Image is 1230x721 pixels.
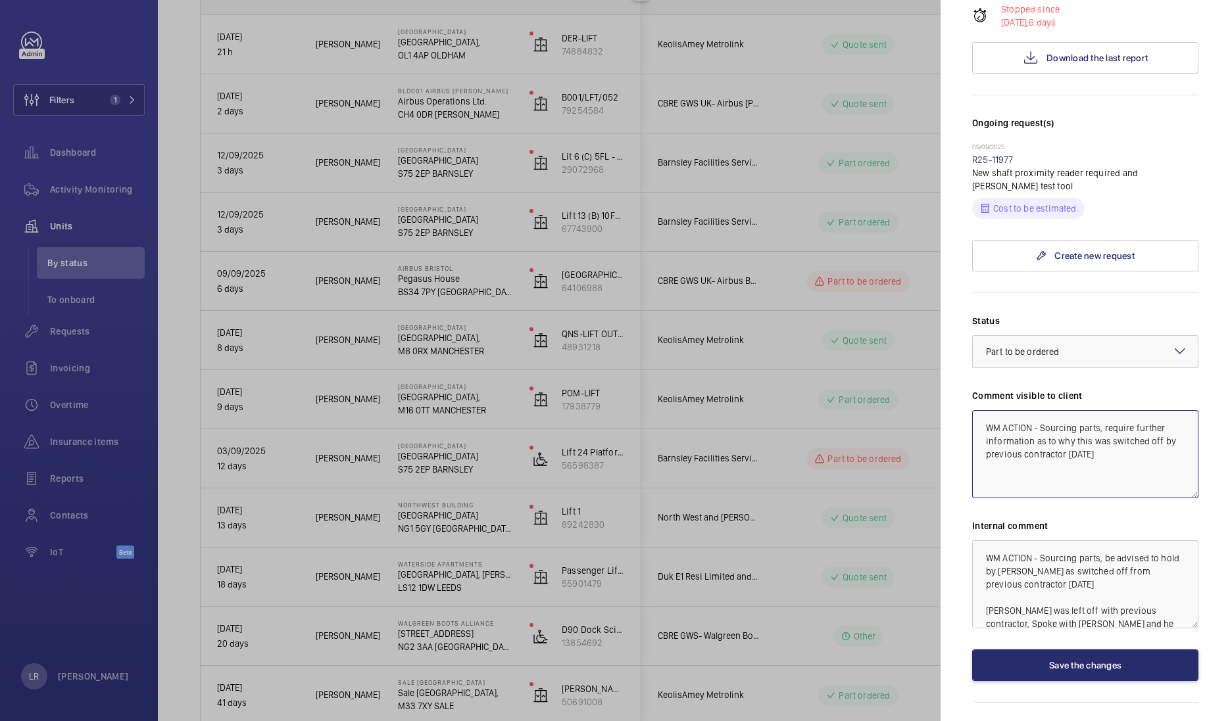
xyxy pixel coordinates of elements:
[972,389,1198,402] label: Comment visible to client
[972,240,1198,271] a: Create new request
[972,649,1198,681] button: Save the changes
[1001,17,1029,28] span: [DATE],
[972,143,1198,153] p: 09/09/2025
[993,202,1077,215] p: Cost to be estimated
[972,154,1014,165] a: R25-11977
[1046,53,1148,63] span: Download the last report
[972,116,1198,143] h3: Ongoing request(s)
[972,166,1198,193] p: New shaft proximity reader required and [PERSON_NAME] test tool
[1001,3,1060,16] p: Stopped since
[986,346,1059,357] span: Part to be ordered
[1001,16,1060,29] p: 6 days
[972,42,1198,74] button: Download the last report
[972,519,1198,532] label: Internal comment
[972,314,1198,327] label: Status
